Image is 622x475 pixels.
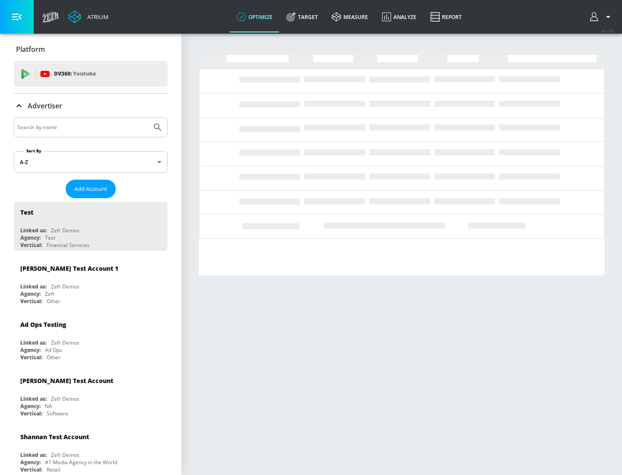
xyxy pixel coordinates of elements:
a: Analyze [375,1,423,32]
div: Linked as: [20,395,47,402]
div: Test [45,234,55,241]
div: Agency: [20,234,41,241]
a: Atrium [68,10,108,23]
div: Ad Ops [45,346,62,354]
div: NA [45,402,52,410]
p: Platform [16,44,45,54]
div: Vertical: [20,241,42,249]
div: Vertical: [20,298,42,305]
div: DV360: Youtube [14,61,168,87]
div: Agency: [20,346,41,354]
span: v 4.25.4 [601,28,613,33]
div: Vertical: [20,466,42,473]
div: Ad Ops TestingLinked as:Zefr DemosAgency:Ad OpsVertical:Other [14,314,168,363]
div: Agency: [20,290,41,298]
input: Search by name [17,122,148,133]
div: [PERSON_NAME] Test Account 1Linked as:Zefr DemosAgency:ZefrVertical:Other [14,258,168,307]
a: optimize [230,1,279,32]
div: Zefr Demos [51,395,79,402]
div: [PERSON_NAME] Test Account [20,377,113,385]
div: Platform [14,37,168,61]
div: Agency: [20,459,41,466]
div: #1 Media Agency in the World [45,459,117,466]
div: Linked as: [20,227,47,234]
div: Vertical: [20,354,42,361]
div: Vertical: [20,410,42,417]
p: Youtube [73,69,96,78]
div: Software [47,410,68,417]
span: Add Account [74,184,107,194]
div: Ad Ops Testing [20,320,66,329]
div: Linked as: [20,451,47,459]
div: [PERSON_NAME] Test AccountLinked as:Zefr DemosAgency:NAVertical:Software [14,370,168,419]
div: Atrium [84,13,108,21]
p: Advertiser [28,101,62,111]
div: Linked as: [20,283,47,290]
div: Zefr Demos [51,227,79,234]
div: Zefr Demos [51,283,79,290]
div: Zefr [45,290,55,298]
div: Zefr Demos [51,339,79,346]
a: Target [279,1,325,32]
div: Advertiser [14,94,168,118]
label: Sort By [25,148,43,154]
div: Retail [47,466,60,473]
div: Other [47,354,60,361]
div: Zefr Demos [51,451,79,459]
div: Agency: [20,402,41,410]
div: Other [47,298,60,305]
div: Linked as: [20,339,47,346]
div: Test [20,208,33,216]
div: A-Z [14,151,168,173]
div: [PERSON_NAME] Test Account 1 [20,264,118,272]
div: Shannan Test Account [20,433,89,441]
button: Add Account [66,180,116,198]
a: Report [423,1,469,32]
p: DV360: [54,69,96,79]
div: Financial Services [47,241,89,249]
div: TestLinked as:Zefr DemosAgency:TestVertical:Financial Services [14,202,168,251]
a: measure [325,1,375,32]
